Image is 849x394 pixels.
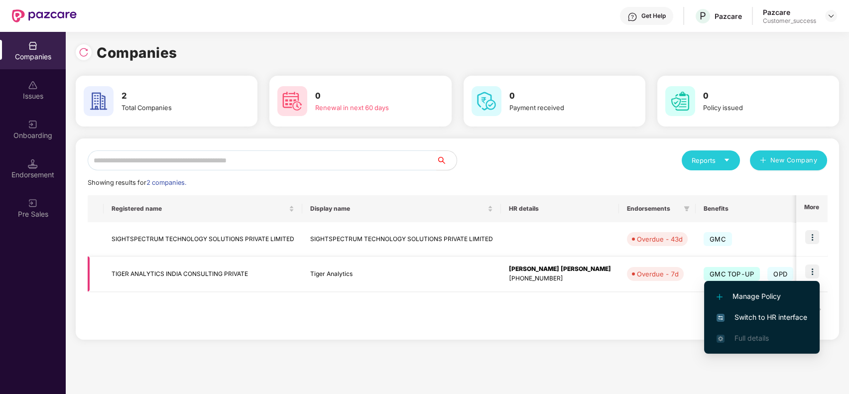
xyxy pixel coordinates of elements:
img: svg+xml;base64,PHN2ZyBpZD0iUmVsb2FkLTMyeDMyIiB4bWxucz0iaHR0cDovL3d3dy53My5vcmcvMjAwMC9zdmciIHdpZH... [79,47,89,57]
img: svg+xml;base64,PHN2ZyB4bWxucz0iaHR0cDovL3d3dy53My5vcmcvMjAwMC9zdmciIHdpZHRoPSI2MCIgaGVpZ2h0PSI2MC... [84,86,114,116]
div: Payment received [509,103,617,113]
th: Registered name [104,195,302,222]
span: Full details [734,334,769,342]
img: svg+xml;base64,PHN2ZyB4bWxucz0iaHR0cDovL3d3dy53My5vcmcvMjAwMC9zdmciIHdpZHRoPSIxNi4zNjMiIGhlaWdodD... [717,335,725,343]
span: New Company [770,155,818,165]
span: search [436,156,457,164]
span: plus [760,157,766,165]
img: svg+xml;base64,PHN2ZyB4bWxucz0iaHR0cDovL3d3dy53My5vcmcvMjAwMC9zdmciIHdpZHRoPSI2MCIgaGVpZ2h0PSI2MC... [472,86,501,116]
img: svg+xml;base64,PHN2ZyBpZD0iSGVscC0zMngzMiIgeG1sbnM9Imh0dHA6Ly93d3cudzMub3JnLzIwMDAvc3ZnIiB3aWR0aD... [627,12,637,22]
div: Overdue - 43d [637,234,683,244]
img: svg+xml;base64,PHN2ZyB3aWR0aD0iMTQuNSIgaGVpZ2h0PSIxNC41IiB2aWV3Qm94PSIwIDAgMTYgMTYiIGZpbGw9Im5vbm... [28,159,38,169]
div: Pazcare [715,11,742,21]
span: Display name [310,205,485,213]
div: Get Help [641,12,666,20]
img: svg+xml;base64,PHN2ZyB3aWR0aD0iMjAiIGhlaWdodD0iMjAiIHZpZXdCb3g9IjAgMCAyMCAyMCIgZmlsbD0ibm9uZSIgeG... [28,198,38,208]
div: Overdue - 7d [637,269,679,279]
img: svg+xml;base64,PHN2ZyB4bWxucz0iaHR0cDovL3d3dy53My5vcmcvMjAwMC9zdmciIHdpZHRoPSIxNiIgaGVpZ2h0PSIxNi... [717,314,725,322]
span: Manage Policy [717,291,807,302]
div: [PHONE_NUMBER] [509,274,611,283]
img: svg+xml;base64,PHN2ZyBpZD0iSXNzdWVzX2Rpc2FibGVkIiB4bWxucz0iaHR0cDovL3d3dy53My5vcmcvMjAwMC9zdmciIH... [28,80,38,90]
div: Reports [692,155,730,165]
img: New Pazcare Logo [12,9,77,22]
h3: 0 [703,90,811,103]
span: OPD [767,267,793,281]
img: svg+xml;base64,PHN2ZyBpZD0iQ29tcGFuaWVzIiB4bWxucz0iaHR0cDovL3d3dy53My5vcmcvMjAwMC9zdmciIHdpZHRoPS... [28,41,38,51]
span: Endorsements [627,205,680,213]
span: 2 companies. [146,179,186,186]
button: search [436,150,457,170]
div: Renewal in next 60 days [315,103,423,113]
button: plusNew Company [750,150,827,170]
img: svg+xml;base64,PHN2ZyB4bWxucz0iaHR0cDovL3d3dy53My5vcmcvMjAwMC9zdmciIHdpZHRoPSI2MCIgaGVpZ2h0PSI2MC... [277,86,307,116]
span: GMC [704,232,732,246]
span: Switch to HR interface [717,312,807,323]
div: Policy issued [703,103,811,113]
span: filter [684,206,690,212]
span: Registered name [112,205,287,213]
img: svg+xml;base64,PHN2ZyBpZD0iRHJvcGRvd24tMzJ4MzIiIHhtbG5zPSJodHRwOi8vd3d3LnczLm9yZy8yMDAwL3N2ZyIgd2... [827,12,835,20]
div: [PERSON_NAME] [PERSON_NAME] [509,264,611,274]
h3: 0 [509,90,617,103]
h1: Companies [97,42,177,64]
h3: 2 [121,90,230,103]
span: Showing results for [88,179,186,186]
td: SIGHTSPECTRUM TECHNOLOGY SOLUTIONS PRIVATE LIMITED [104,222,302,257]
span: P [700,10,706,22]
div: Customer_success [763,17,816,25]
img: icon [805,230,819,244]
td: SIGHTSPECTRUM TECHNOLOGY SOLUTIONS PRIVATE LIMITED [302,222,501,257]
img: svg+xml;base64,PHN2ZyB3aWR0aD0iMjAiIGhlaWdodD0iMjAiIHZpZXdCb3g9IjAgMCAyMCAyMCIgZmlsbD0ibm9uZSIgeG... [28,120,38,130]
th: Display name [302,195,501,222]
h3: 0 [315,90,423,103]
td: Tiger Analytics [302,257,501,292]
img: svg+xml;base64,PHN2ZyB4bWxucz0iaHR0cDovL3d3dy53My5vcmcvMjAwMC9zdmciIHdpZHRoPSI2MCIgaGVpZ2h0PSI2MC... [665,86,695,116]
th: HR details [501,195,619,222]
td: TIGER ANALYTICS INDIA CONSULTING PRIVATE [104,257,302,292]
img: svg+xml;base64,PHN2ZyB4bWxucz0iaHR0cDovL3d3dy53My5vcmcvMjAwMC9zdmciIHdpZHRoPSIxMi4yMDEiIGhlaWdodD... [717,294,723,300]
span: caret-down [724,157,730,163]
th: More [796,195,827,222]
span: filter [682,203,692,215]
span: GMC TOP-UP [704,267,760,281]
div: Pazcare [763,7,816,17]
div: Total Companies [121,103,230,113]
img: icon [805,264,819,278]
